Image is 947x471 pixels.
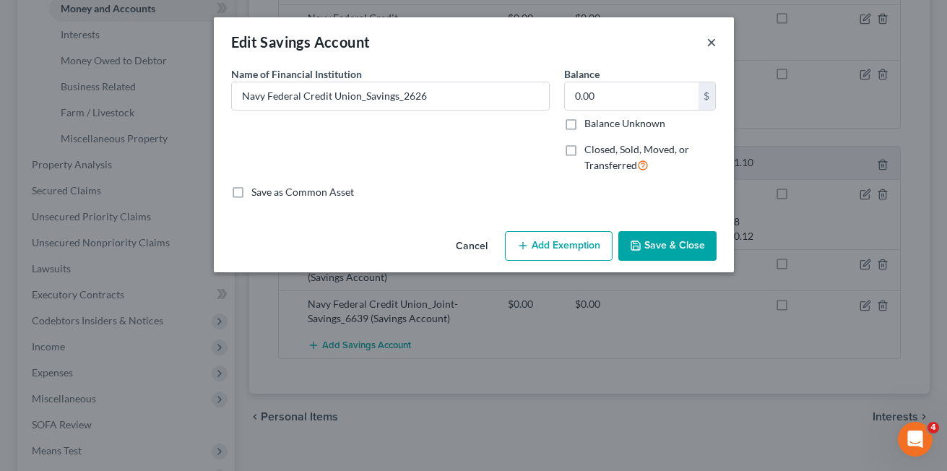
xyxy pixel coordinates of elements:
iframe: Intercom live chat [898,422,933,457]
input: 0.00 [565,82,699,110]
button: Cancel [444,233,499,262]
label: Save as Common Asset [251,185,354,199]
div: Edit Savings Account [231,32,371,52]
button: Save & Close [618,231,717,262]
span: Name of Financial Institution [231,68,362,80]
span: Closed, Sold, Moved, or Transferred [584,143,689,171]
label: Balance [564,66,600,82]
div: $ [699,82,716,110]
button: Add Exemption [505,231,613,262]
span: 4 [927,422,939,433]
input: Enter name... [232,82,549,110]
label: Balance Unknown [584,116,665,131]
button: × [706,33,717,51]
